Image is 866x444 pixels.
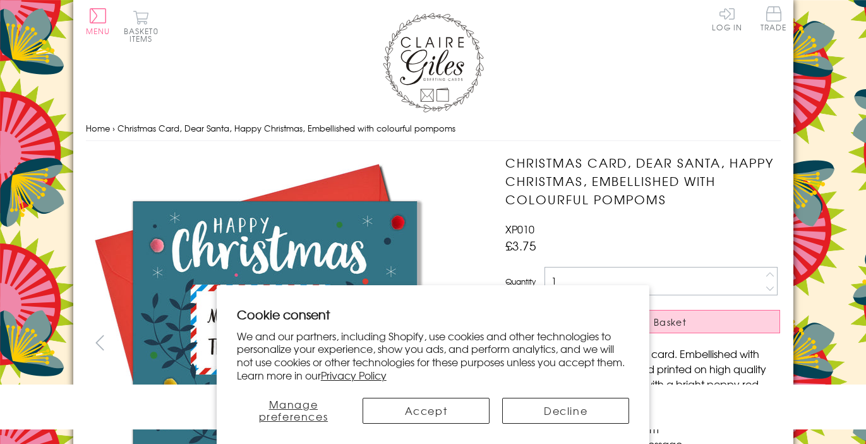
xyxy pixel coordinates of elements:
[86,25,111,37] span: Menu
[363,398,490,424] button: Accept
[86,116,781,142] nav: breadcrumbs
[124,10,159,42] button: Basket0 items
[712,6,742,31] a: Log In
[129,25,159,44] span: 0 items
[505,276,536,287] label: Quantity
[237,398,350,424] button: Manage preferences
[383,13,484,113] img: Claire Giles Greetings Cards
[761,6,787,34] a: Trade
[505,154,780,208] h1: Christmas Card, Dear Santa, Happy Christmas, Embellished with colourful pompoms
[321,367,387,383] a: Privacy Policy
[502,398,629,424] button: Decline
[86,328,114,357] button: prev
[259,397,328,424] span: Manage preferences
[761,6,787,31] span: Trade
[615,316,687,328] span: Add to Basket
[505,237,536,254] span: £3.75
[86,122,110,134] a: Home
[237,330,630,382] p: We and our partners, including Shopify, use cookies and other technologies to personalize your ex...
[86,8,111,35] button: Menu
[505,221,534,237] span: XP010
[112,122,115,134] span: ›
[237,305,630,323] h2: Cookie consent
[117,122,455,134] span: Christmas Card, Dear Santa, Happy Christmas, Embellished with colourful pompoms
[480,154,859,433] img: Christmas Card, Dear Santa, Happy Christmas, Embellished with colourful pompoms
